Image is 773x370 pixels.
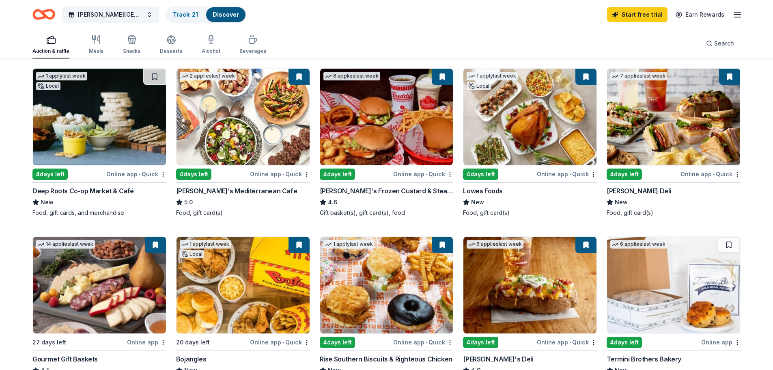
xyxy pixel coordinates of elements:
[610,240,667,249] div: 6 applies last week
[213,11,239,18] a: Discover
[176,169,211,180] div: 4 days left
[700,35,741,52] button: Search
[89,32,103,58] button: Meals
[607,237,740,333] img: Image for Termini Brothers Bakery
[127,337,166,347] div: Online app
[607,68,741,217] a: Image for McAlister's Deli7 applieslast week4days leftOnline app•Quick[PERSON_NAME] DeliNewFood, ...
[282,171,284,177] span: •
[607,209,741,217] div: Food, gift card(s)
[176,354,206,364] div: Bojangles
[166,6,246,23] button: Track· 21Discover
[323,240,375,249] div: 1 apply last week
[463,354,533,364] div: [PERSON_NAME]'s Deli
[426,171,427,177] span: •
[714,39,734,48] span: Search
[328,197,337,207] span: 4.6
[471,197,484,207] span: New
[177,237,310,333] img: Image for Bojangles
[123,48,140,54] div: Snacks
[180,72,237,80] div: 2 applies last week
[32,209,166,217] div: Food, gift cards, and merchandise
[569,171,571,177] span: •
[89,48,103,54] div: Meals
[467,82,491,90] div: Local
[202,48,220,54] div: Alcohol
[463,169,498,180] div: 4 days left
[36,72,87,80] div: 1 apply last week
[615,197,628,207] span: New
[426,339,427,346] span: •
[680,169,741,179] div: Online app Quick
[32,354,98,364] div: Gourmet Gift Baskets
[320,209,454,217] div: Gift basket(s), gift card(s), food
[33,69,166,165] img: Image for Deep Roots Co-op Market & Café
[32,186,134,196] div: Deep Roots Co-op Market & Café
[393,337,453,347] div: Online app Quick
[701,337,741,347] div: Online app
[180,250,204,258] div: Local
[607,186,671,196] div: [PERSON_NAME] Deli
[463,186,503,196] div: Lowes Foods
[176,338,210,347] div: 20 days left
[467,240,523,249] div: 6 applies last week
[463,69,596,165] img: Image for Lowes Foods
[569,339,571,346] span: •
[239,48,266,54] div: Beverages
[607,7,667,22] a: Start free trial
[32,338,66,347] div: 27 days left
[239,32,266,58] button: Beverages
[250,337,310,347] div: Online app Quick
[463,237,596,333] img: Image for Jason's Deli
[467,72,518,80] div: 1 apply last week
[160,32,182,58] button: Desserts
[607,337,642,348] div: 4 days left
[607,69,740,165] img: Image for McAlister's Deli
[177,69,310,165] img: Image for Taziki's Mediterranean Cafe
[32,68,166,217] a: Image for Deep Roots Co-op Market & Café1 applylast weekLocal4days leftOnline app•QuickDeep Roots...
[250,169,310,179] div: Online app Quick
[537,169,597,179] div: Online app Quick
[320,186,454,196] div: [PERSON_NAME]'s Frozen Custard & Steakburgers
[32,5,55,24] a: Home
[180,240,231,249] div: 1 apply last week
[173,11,198,18] a: Track· 21
[393,169,453,179] div: Online app Quick
[320,68,454,217] a: Image for Freddy's Frozen Custard & Steakburgers6 applieslast week4days leftOnline app•Quick[PERS...
[463,337,498,348] div: 4 days left
[33,237,166,333] img: Image for Gourmet Gift Baskets
[62,6,159,23] button: [PERSON_NAME][GEOGRAPHIC_DATA] Farm Day 2025
[32,48,69,54] div: Auction & raffle
[320,337,355,348] div: 4 days left
[123,32,140,58] button: Snacks
[41,197,54,207] span: New
[323,72,380,80] div: 6 applies last week
[320,69,453,165] img: Image for Freddy's Frozen Custard & Steakburgers
[463,68,597,217] a: Image for Lowes Foods1 applylast weekLocal4days leftOnline app•QuickLowes FoodsNewFood, gift card(s)
[607,354,681,364] div: Termini Brothers Bakery
[463,209,597,217] div: Food, gift card(s)
[36,82,60,90] div: Local
[537,337,597,347] div: Online app Quick
[320,237,453,333] img: Image for Rise Southern Biscuits & Righteous Chicken
[671,7,729,22] a: Earn Rewards
[176,186,297,196] div: [PERSON_NAME]'s Mediterranean Cafe
[320,354,452,364] div: Rise Southern Biscuits & Righteous Chicken
[176,68,310,217] a: Image for Taziki's Mediterranean Cafe2 applieslast week4days leftOnline app•Quick[PERSON_NAME]'s ...
[282,339,284,346] span: •
[610,72,667,80] div: 7 applies last week
[607,169,642,180] div: 4 days left
[78,10,143,19] span: [PERSON_NAME][GEOGRAPHIC_DATA] Farm Day 2025
[106,169,166,179] div: Online app Quick
[139,171,140,177] span: •
[176,209,310,217] div: Food, gift card(s)
[713,171,715,177] span: •
[36,240,95,249] div: 14 applies last week
[160,48,182,54] div: Desserts
[184,197,193,207] span: 5.0
[32,169,68,180] div: 4 days left
[320,169,355,180] div: 4 days left
[202,32,220,58] button: Alcohol
[32,32,69,58] button: Auction & raffle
